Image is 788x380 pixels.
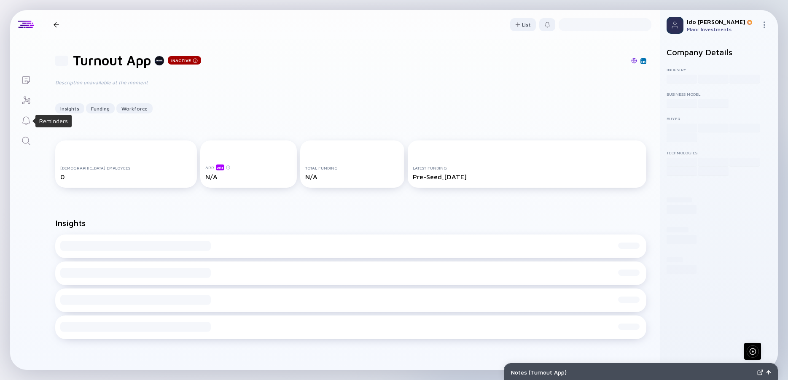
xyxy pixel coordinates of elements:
[168,56,201,65] div: Inactive
[667,150,771,155] div: Technologies
[667,116,771,121] div: Buyer
[116,102,153,115] div: Workforce
[205,173,292,181] div: N/A
[305,165,399,170] div: Total Funding
[305,173,399,181] div: N/A
[667,17,683,34] img: Profile Picture
[757,369,763,375] img: Expand Notes
[10,69,42,89] a: Lists
[510,18,536,31] button: List
[216,164,224,170] div: beta
[86,102,115,115] div: Funding
[55,369,86,379] h2: Funding
[116,103,153,113] button: Workforce
[667,67,771,72] div: Industry
[667,47,771,57] h2: Company Details
[55,218,86,228] h2: Insights
[631,58,637,64] img: Turnout App Website
[413,165,641,170] div: Latest Funding
[641,59,645,63] img: Turnout App Linkedin Page
[55,102,84,115] div: Insights
[687,26,758,32] div: Maor Investments
[687,18,758,25] div: Ido [PERSON_NAME]
[667,92,771,97] div: Business Model
[10,110,42,130] a: Reminders
[10,130,42,150] a: Search
[73,52,151,68] h1: Turnout App
[511,369,754,376] div: Notes ( Turnout App )
[766,370,771,375] img: Open Notes
[413,173,641,181] div: Pre-Seed, [DATE]
[205,164,292,170] div: ARR
[761,22,768,28] img: Menu
[10,89,42,110] a: Investor Map
[60,165,192,170] div: [DEMOGRAPHIC_DATA] Employees
[86,103,115,113] button: Funding
[60,173,192,181] div: 0
[55,78,325,86] div: Description unavailable at the moment
[39,117,68,125] div: Reminders
[55,103,84,113] button: Insights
